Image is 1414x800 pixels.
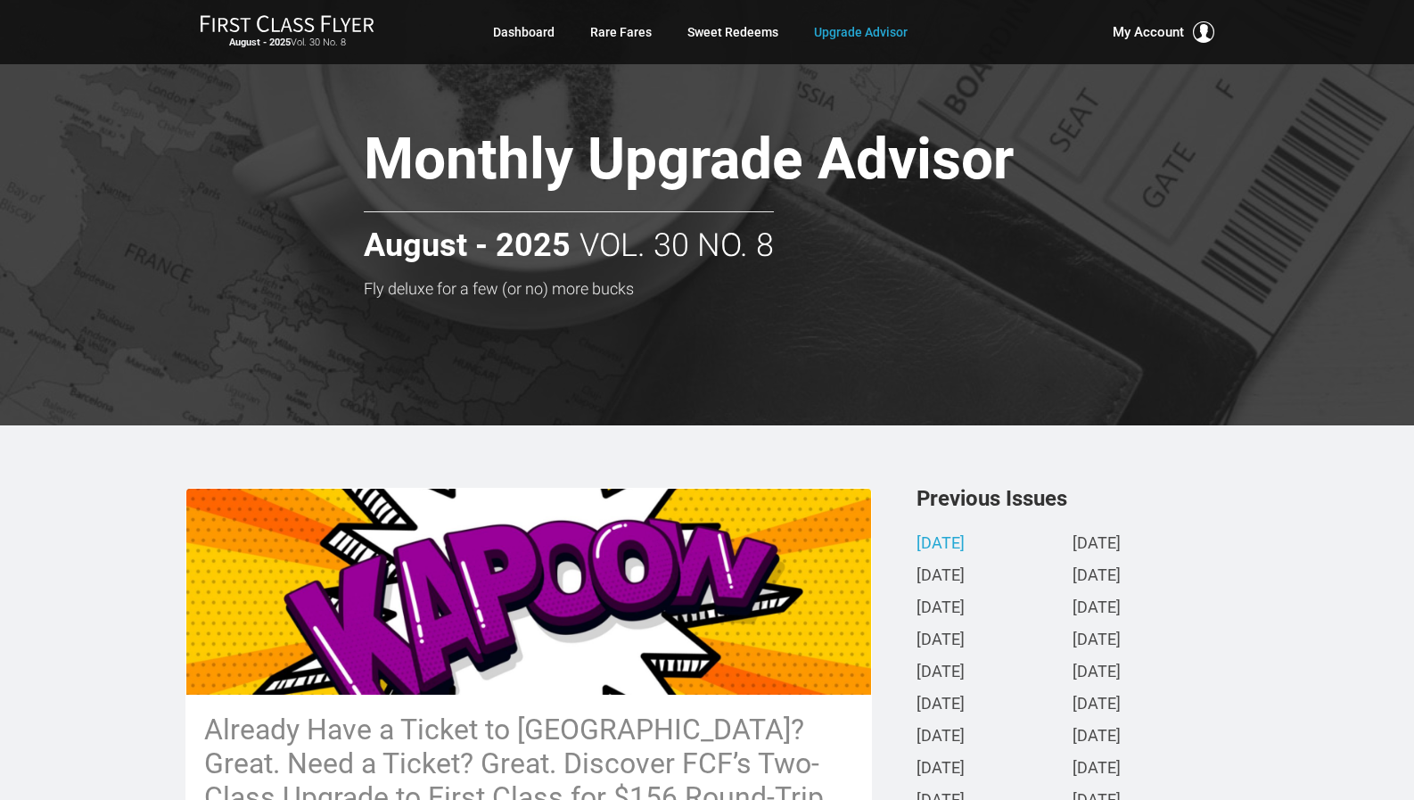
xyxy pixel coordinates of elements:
strong: August - 2025 [229,37,291,48]
a: [DATE] [917,760,965,779]
strong: August - 2025 [364,228,571,264]
a: [DATE] [917,535,965,554]
a: [DATE] [917,567,965,586]
h2: Vol. 30 No. 8 [364,211,774,264]
h3: Fly deluxe for a few (or no) more bucks [364,280,1139,298]
a: [DATE] [1073,728,1121,746]
a: [DATE] [917,728,965,746]
a: [DATE] [1073,760,1121,779]
a: [DATE] [1073,664,1121,682]
span: My Account [1113,21,1184,43]
a: [DATE] [917,696,965,714]
h1: Monthly Upgrade Advisor [364,128,1139,197]
button: My Account [1113,21,1214,43]
a: [DATE] [1073,696,1121,714]
a: First Class FlyerAugust - 2025Vol. 30 No. 8 [200,14,374,50]
a: Rare Fares [590,16,652,48]
a: Upgrade Advisor [814,16,908,48]
a: [DATE] [1073,567,1121,586]
a: [DATE] [917,599,965,618]
small: Vol. 30 No. 8 [200,37,374,49]
a: [DATE] [1073,599,1121,618]
a: Dashboard [493,16,555,48]
a: Sweet Redeems [687,16,778,48]
a: [DATE] [1073,631,1121,650]
a: [DATE] [1073,535,1121,554]
h3: Previous Issues [917,488,1229,509]
a: [DATE] [917,664,965,682]
a: [DATE] [917,631,965,650]
img: First Class Flyer [200,14,374,33]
